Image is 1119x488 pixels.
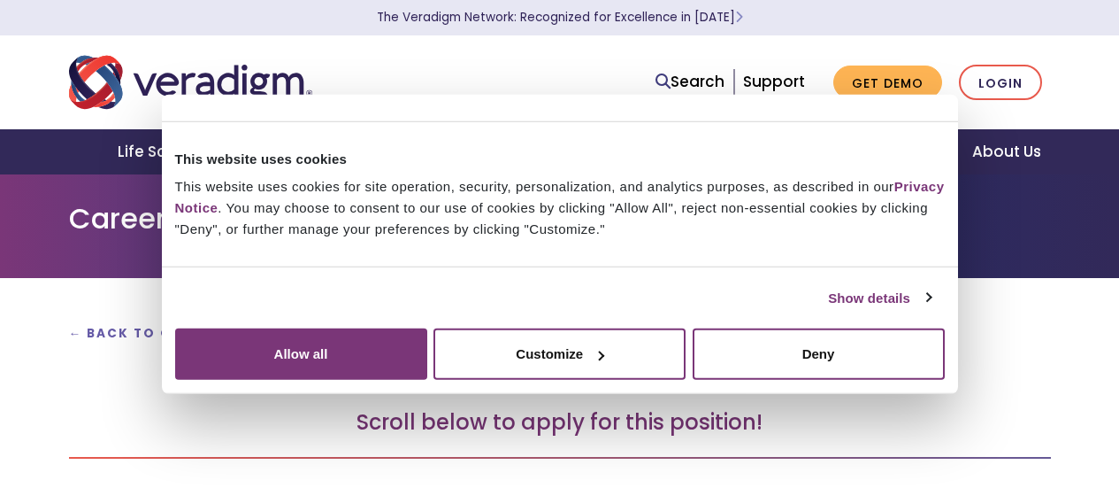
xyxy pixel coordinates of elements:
[69,360,1051,390] h2: Together, let's transform health insightfully
[175,179,945,215] a: Privacy Notice
[69,325,292,342] a: ← Back to Open Positions
[175,329,427,380] button: Allow all
[69,202,1051,236] h1: Careers
[828,287,931,308] a: Show details
[655,70,724,94] a: Search
[735,9,743,26] span: Learn More
[69,410,1051,436] h3: Scroll below to apply for this position!
[693,329,945,380] button: Deny
[69,53,312,112] img: Veradigm logo
[377,9,743,26] a: The Veradigm Network: Recognized for Excellence in [DATE]Learn More
[951,129,1062,174] a: About Us
[175,148,945,169] div: This website uses cookies
[96,129,243,174] a: Life Sciences
[175,176,945,240] div: This website uses cookies for site operation, security, personalization, and analytics purposes, ...
[743,71,805,92] a: Support
[959,65,1042,101] a: Login
[433,329,686,380] button: Customize
[833,66,942,100] a: Get Demo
